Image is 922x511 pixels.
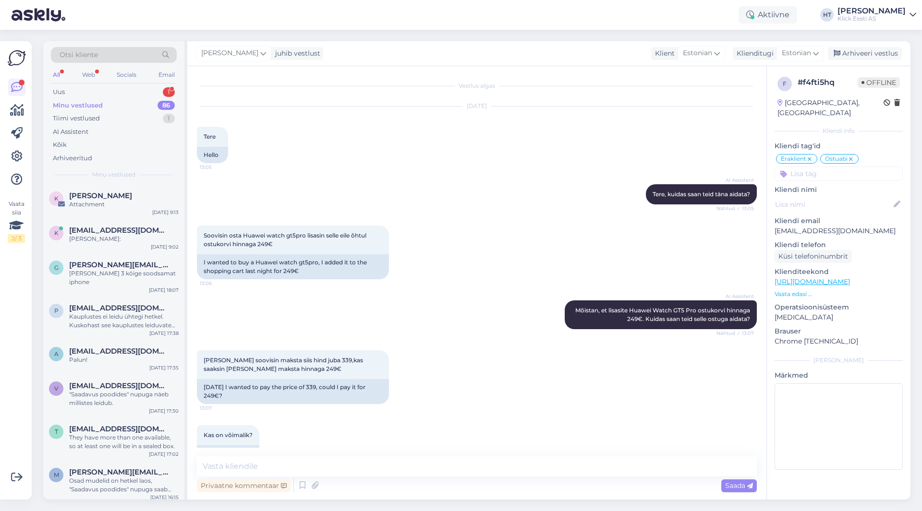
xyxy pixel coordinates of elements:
[200,280,236,287] span: 13:06
[69,476,179,494] div: Osad mudelid on hetkel laos, "Saadavus poodides" nupuga saab kontrollida.
[53,127,88,137] div: AI Assistent
[775,199,892,210] input: Lisa nimi
[775,336,903,346] p: Chrome [TECHNICAL_ID]
[837,7,916,23] a: [PERSON_NAME]Klick Eesti AS
[69,200,179,209] div: Attachment
[69,312,179,330] div: Kauplustes ei leidu ühtegi hetkel. Kuskohast see kauplustes leiduvate telefonide väide tulnud on?
[775,277,850,286] a: [URL][DOMAIN_NAME]
[204,431,253,439] span: Kas on võimalik?
[197,102,757,110] div: [DATE]
[53,87,65,97] div: Uus
[775,226,903,236] p: [EMAIL_ADDRESS][DOMAIN_NAME]
[8,49,26,67] img: Askly Logo
[651,48,675,59] div: Klient
[204,133,216,140] span: Tere
[149,286,179,294] div: [DATE] 18:07
[197,445,259,462] div: Is it possible?
[718,177,754,184] span: AI Assistent
[775,166,903,181] input: Lisa tag
[775,312,903,322] p: [MEDICAL_DATA]
[200,164,236,171] span: 13:05
[151,243,179,250] div: [DATE] 9:02
[69,261,169,269] span: georg@netikodu.ee
[69,235,179,243] div: [PERSON_NAME]:
[775,302,903,312] p: Operatsioonisüsteem
[575,307,752,322] span: Mõistan, et lisasite Huawei Watch GT5 Pro ostukorvi hinnaga 249€. Kuidas saan teid selle ostuga a...
[782,48,811,59] span: Estonian
[825,156,848,162] span: Ostuabi
[725,481,753,490] span: Saada
[716,330,754,337] span: Nähtud ✓ 13:07
[858,77,900,88] span: Offline
[92,170,135,179] span: Minu vestlused
[69,381,169,390] span: vahureda3@gmail.com
[777,98,884,118] div: [GEOGRAPHIC_DATA], [GEOGRAPHIC_DATA]
[837,7,906,15] div: [PERSON_NAME]
[201,48,258,59] span: [PERSON_NAME]
[733,48,774,59] div: Klienditugi
[149,407,179,415] div: [DATE] 17:30
[197,254,389,279] div: I wanted to buy a Huawei watch gt5pro, I added it to the shopping cart last night for 249€
[149,330,179,337] div: [DATE] 17:38
[53,140,67,150] div: Kõik
[51,69,62,81] div: All
[683,48,712,59] span: Estonian
[115,69,138,81] div: Socials
[8,200,25,243] div: Vaata siia
[152,209,179,216] div: [DATE] 9:13
[53,154,92,163] div: Arhiveeritud
[775,370,903,380] p: Märkmed
[163,87,175,97] div: 1
[149,451,179,458] div: [DATE] 17:02
[54,350,59,357] span: a
[204,232,368,248] span: Soovisin osta Huawei watch gt5pro lisasin selle eile õhtul ostukorvi hinnaga 249€
[163,114,175,123] div: 1
[158,101,175,110] div: 86
[69,347,169,356] span: asti.olesk@gmail.com
[820,8,834,22] div: HT
[69,304,169,312] span: pqtrickss@gmail.com
[69,356,179,364] div: Palun!
[80,69,97,81] div: Web
[197,147,228,163] div: Hello
[69,226,169,235] span: kaarel@funktory.ee
[739,6,797,24] div: Aktiivne
[775,290,903,298] p: Vaata edasi ...
[8,234,25,243] div: 2 / 3
[60,50,98,60] span: Otsi kliente
[783,80,787,87] span: f
[150,494,179,501] div: [DATE] 16:15
[54,307,59,314] span: p
[271,48,320,59] div: juhib vestlust
[716,205,754,212] span: Nähtud ✓ 13:05
[157,69,177,81] div: Email
[775,141,903,151] p: Kliendi tag'id
[653,190,750,198] span: Tere, kuidas saan teid täna aidata?
[775,240,903,250] p: Kliendi telefon
[54,195,59,202] span: K
[781,156,806,162] span: Eraklient
[197,379,389,404] div: [DATE] I wanted to pay the price of 339, could I pay it for 249€?
[775,216,903,226] p: Kliendi email
[69,269,179,286] div: [PERSON_NAME] 3 kõige soodsamat iphone
[53,114,100,123] div: Tiimi vestlused
[69,468,169,476] span: mariann.oopik@gmail.com
[775,250,852,263] div: Küsi telefoninumbrit
[55,428,58,435] span: t
[775,127,903,135] div: Kliendi info
[69,425,169,433] span: tetrakinitos@gmail.com
[200,404,236,412] span: 13:07
[54,471,59,478] span: m
[69,191,132,200] span: Kalmer Kalaus
[149,364,179,371] div: [DATE] 17:35
[204,357,364,372] span: [PERSON_NAME] soovisin maksta siis hind juba 339,kas saaksin [PERSON_NAME] maksta hinnaga 249€
[775,326,903,336] p: Brauser
[69,390,179,407] div: "Saadavus poodides" nupuga näeb millistes leidub.
[775,267,903,277] p: Klienditeekond
[798,77,858,88] div: # f4fti5hq
[69,433,179,451] div: They have more than one available, so at least one will be in a sealed box.
[828,47,902,60] div: Arhiveeri vestlus
[775,185,903,195] p: Kliendi nimi
[54,264,59,271] span: g
[718,293,754,300] span: AI Assistent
